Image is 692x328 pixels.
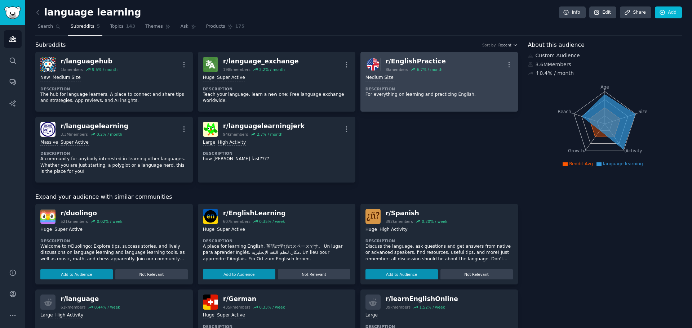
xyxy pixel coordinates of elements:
[40,122,56,137] img: languagelearning
[217,226,245,233] div: Super Active
[203,57,218,72] img: language_exchange
[203,209,218,224] img: EnglishLearning
[203,122,218,137] img: languagelearningjerk
[97,132,122,137] div: 0.2 % / month
[386,209,448,218] div: r/ Spanish
[380,226,408,233] div: High Activity
[528,61,682,68] div: 3.6M Members
[143,21,173,36] a: Themes
[620,6,651,19] a: Share
[203,91,350,104] p: Teach your language, learn a new one: Free language exchange worldwide.
[61,305,85,310] div: 61k members
[386,57,446,66] div: r/ EnglishPractice
[115,269,188,279] button: Not Relevant
[92,67,117,72] div: 9.5 % / month
[40,91,188,104] p: The hub for language learners. A place to connect and share tips and strategies, App reviews, and...
[558,109,571,114] tspan: Reach
[559,6,586,19] a: Info
[223,209,286,218] div: r/ EnglishLearning
[40,86,188,91] dt: Description
[61,132,88,137] div: 3.3M members
[386,295,458,304] div: r/ learnEnglishOnline
[40,269,113,279] button: Add to Audience
[61,122,128,131] div: r/ languagelearning
[107,21,138,36] a: Topics143
[365,75,394,81] div: Medium Size
[528,41,585,50] span: About this audience
[203,312,214,319] div: Huge
[203,295,218,310] img: German
[61,67,83,72] div: 1k members
[126,23,136,30] span: 143
[204,21,247,36] a: Products175
[259,305,285,310] div: 0.33 % / week
[4,6,21,19] img: GummySearch logo
[35,21,63,36] a: Search
[178,21,199,36] a: Ask
[482,42,496,48] div: Sort by
[203,139,215,146] div: Large
[40,139,58,146] div: Massive
[365,312,378,319] div: Large
[203,86,350,91] dt: Description
[206,23,225,30] span: Products
[528,52,682,59] div: Custom Audience
[71,23,94,30] span: Subreddits
[40,57,56,72] img: languagehub
[603,161,643,166] span: language learning
[365,57,381,72] img: EnglishPractice
[259,67,285,72] div: 2.2 % / month
[110,23,123,30] span: Topics
[203,269,275,279] button: Add to Audience
[217,75,245,81] div: Super Active
[35,193,172,202] span: Expand your audience with similar communities
[417,67,443,72] div: 6.7 % / month
[203,75,214,81] div: Huge
[35,7,141,18] h2: language learning
[257,132,283,137] div: 2.7 % / month
[35,41,66,50] span: Subreddits
[600,85,609,90] tspan: Age
[498,42,511,48] span: Recent
[536,69,574,77] div: ↑ 0.4 % / month
[568,148,584,153] tspan: Growth
[655,6,682,19] a: Add
[40,243,188,262] p: Welcome to r/Duolingo: Explore tips, success stories, and lively discussions on language learning...
[638,109,647,114] tspan: Size
[365,91,513,98] p: For everything on learning and practicing English.
[40,238,188,243] dt: Description
[419,305,445,310] div: 1.52 % / week
[278,269,350,279] button: Not Relevant
[40,209,56,224] img: duolingo
[365,243,513,262] p: Discuss the language, ask questions and get answers from native or advanced speakers, find resour...
[386,305,411,310] div: 39k members
[223,295,285,304] div: r/ German
[203,156,350,162] p: how [PERSON_NAME] fast????
[181,23,188,30] span: Ask
[365,226,377,233] div: Huge
[259,219,285,224] div: 0.35 % / week
[40,156,188,175] p: A community for anybody interested in learning other languages. Whether you are just starting, a ...
[145,23,163,30] span: Themes
[365,209,381,224] img: Spanish
[217,312,245,319] div: Super Active
[223,57,299,66] div: r/ language_exchange
[203,226,214,233] div: Huge
[68,21,102,36] a: Subreddits5
[54,226,83,233] div: Super Active
[61,295,120,304] div: r/ language
[386,219,413,224] div: 392k members
[235,23,245,30] span: 175
[365,269,438,279] button: Add to Audience
[53,75,81,81] div: Medium Size
[440,269,513,279] button: Not Relevant
[223,132,248,137] div: 94k members
[498,42,518,48] button: Recent
[61,139,89,146] div: Super Active
[97,23,100,30] span: 5
[625,148,642,153] tspan: Activity
[198,117,355,183] a: languagelearningjerkr/languagelearningjerk94kmembers2.7% / monthLargeHigh ActivityDescriptionhow ...
[203,243,350,262] p: A place for learning English. 英語の学びのスペースです。 Un lugar para aprender Inglés. مكان لتعلم اللغة الإنج...
[422,219,447,224] div: 0.20 % / week
[203,151,350,156] dt: Description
